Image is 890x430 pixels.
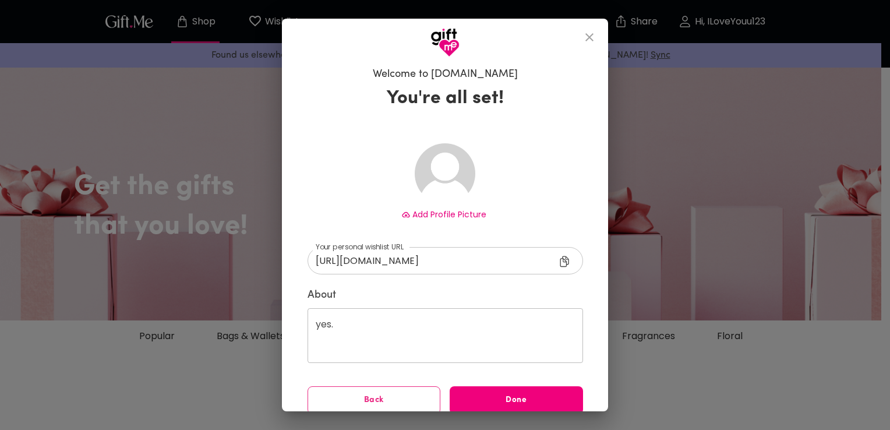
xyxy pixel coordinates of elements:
span: Done [450,394,583,407]
button: Back [308,386,441,414]
label: About [308,288,583,302]
img: GiftMe Logo [430,28,460,57]
span: Add Profile Picture [412,209,486,220]
textarea: yes. [316,319,575,352]
span: Back [308,394,440,407]
button: Done [450,386,583,414]
img: Avatar [415,143,475,204]
h3: You're all set! [387,87,504,110]
button: close [575,23,603,51]
h6: Welcome to [DOMAIN_NAME] [373,68,518,82]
